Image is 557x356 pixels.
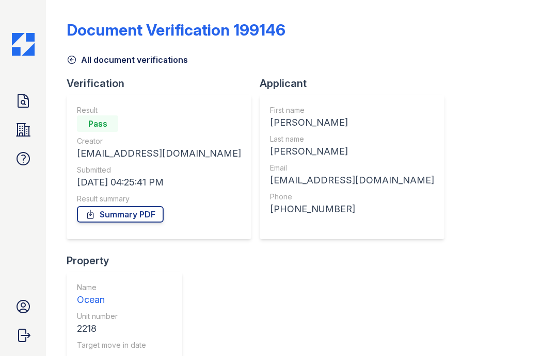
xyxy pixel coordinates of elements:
div: Ocean [77,293,146,307]
div: Result [77,105,241,115]
div: Submitted [77,165,241,175]
div: [PHONE_NUMBER] [270,202,434,216]
div: Applicant [260,76,453,91]
div: Phone [270,192,434,202]
a: Name Ocean [77,282,146,307]
div: First name [270,105,434,115]
div: Creator [77,136,241,146]
img: CE_Icon_Blue-c292c112584629df590d857e76928e9f676e5b41ef8f769ba2f05ee15b207248.png [12,33,35,56]
div: [PERSON_NAME] [270,115,434,130]
div: Name [77,282,146,293]
div: Last name [270,134,434,144]
div: Email [270,163,434,173]
div: Pass [77,115,118,132]
div: Property [67,253,190,268]
div: Result summary [77,194,241,204]
div: Unit number [77,311,146,321]
div: Verification [67,76,260,91]
div: [EMAIL_ADDRESS][DOMAIN_NAME] [77,146,241,161]
div: [PERSON_NAME] [270,144,434,159]
div: Document Verification 199146 [67,21,285,39]
div: 2218 [77,321,146,336]
div: [EMAIL_ADDRESS][DOMAIN_NAME] [270,173,434,188]
div: [DATE] 04:25:41 PM [77,175,241,190]
a: Summary PDF [77,206,164,223]
div: Target move in date [77,340,146,350]
a: All document verifications [67,54,188,66]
